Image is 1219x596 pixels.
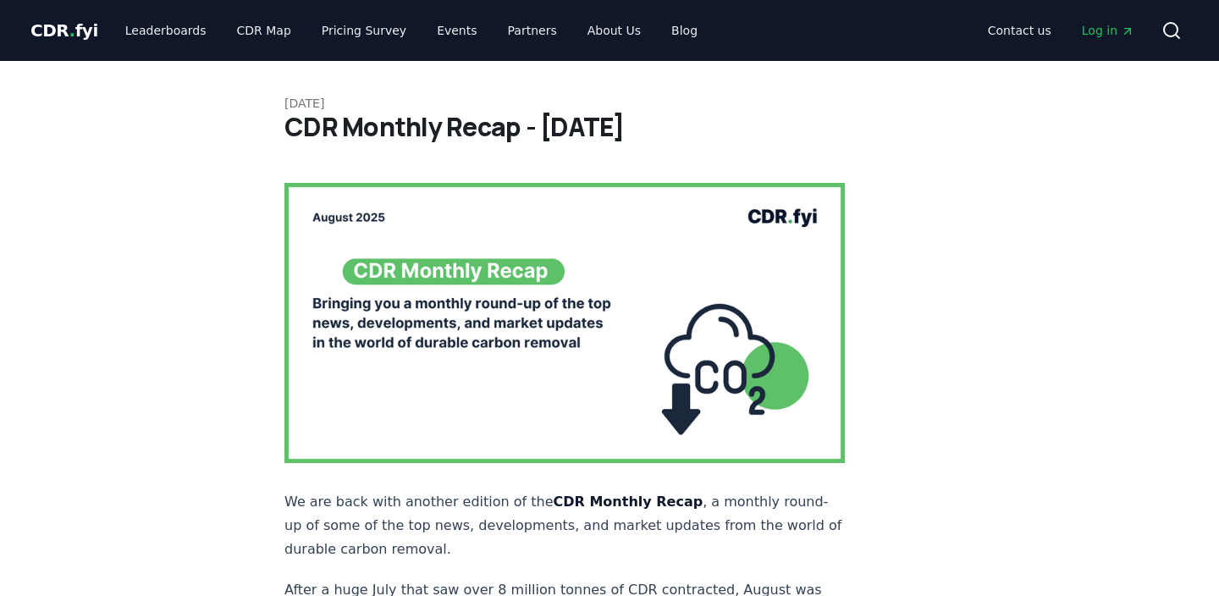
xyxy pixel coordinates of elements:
img: blog post image [284,183,845,463]
a: Partners [494,15,571,46]
a: Contact us [974,15,1065,46]
p: We are back with another edition of the , a monthly round-up of some of the top news, development... [284,490,845,561]
a: Pricing Survey [308,15,420,46]
a: CDR.fyi [30,19,98,42]
a: Events [423,15,490,46]
nav: Main [112,15,711,46]
nav: Main [974,15,1148,46]
span: CDR fyi [30,20,98,41]
p: [DATE] [284,95,935,112]
a: Log in [1068,15,1148,46]
a: About Us [574,15,654,46]
a: CDR Map [223,15,305,46]
a: Blog [658,15,711,46]
span: . [69,20,75,41]
a: Leaderboards [112,15,220,46]
strong: CDR Monthly Recap [554,494,703,510]
span: Log in [1082,22,1134,39]
h1: CDR Monthly Recap - [DATE] [284,112,935,142]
